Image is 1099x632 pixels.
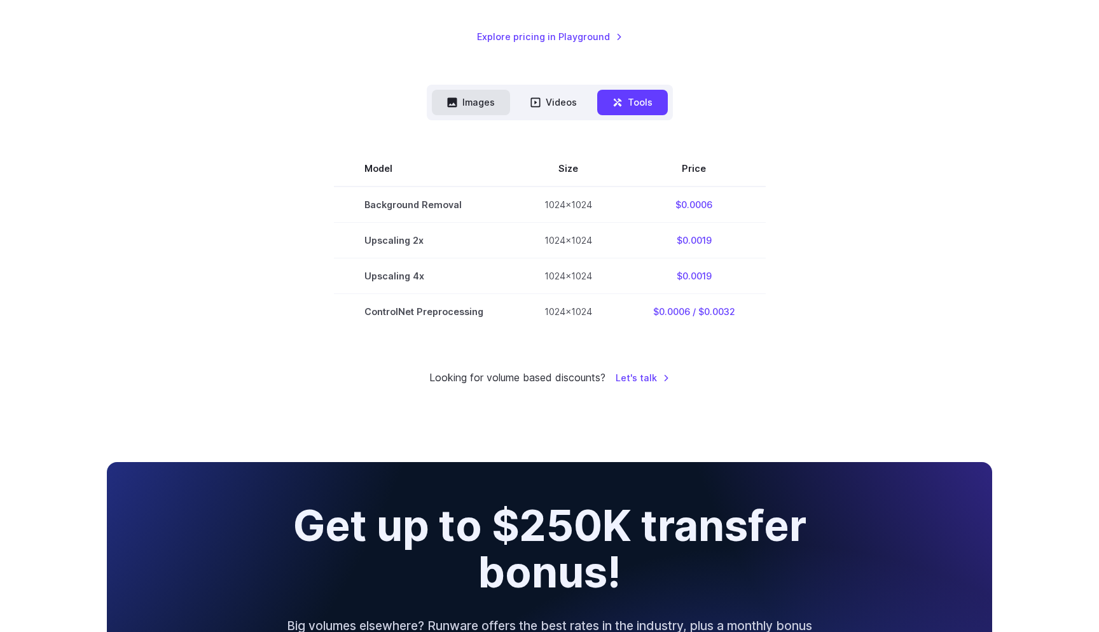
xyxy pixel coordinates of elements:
[616,370,670,385] a: Let's talk
[514,186,623,223] td: 1024x1024
[334,222,514,258] td: Upscaling 2x
[514,151,623,186] th: Size
[623,222,766,258] td: $0.0019
[514,222,623,258] td: 1024x1024
[228,503,871,596] h2: Get up to $250K transfer bonus!
[623,293,766,329] td: $0.0006 / $0.0032
[334,151,514,186] th: Model
[334,186,514,223] td: Background Removal
[514,293,623,329] td: 1024x1024
[477,29,623,44] a: Explore pricing in Playground
[334,293,514,329] td: ControlNet Preprocessing
[334,258,514,293] td: Upscaling 4x
[429,370,605,386] small: Looking for volume based discounts?
[514,258,623,293] td: 1024x1024
[515,90,592,115] button: Videos
[623,258,766,293] td: $0.0019
[432,90,510,115] button: Images
[623,151,766,186] th: Price
[597,90,668,115] button: Tools
[623,186,766,223] td: $0.0006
